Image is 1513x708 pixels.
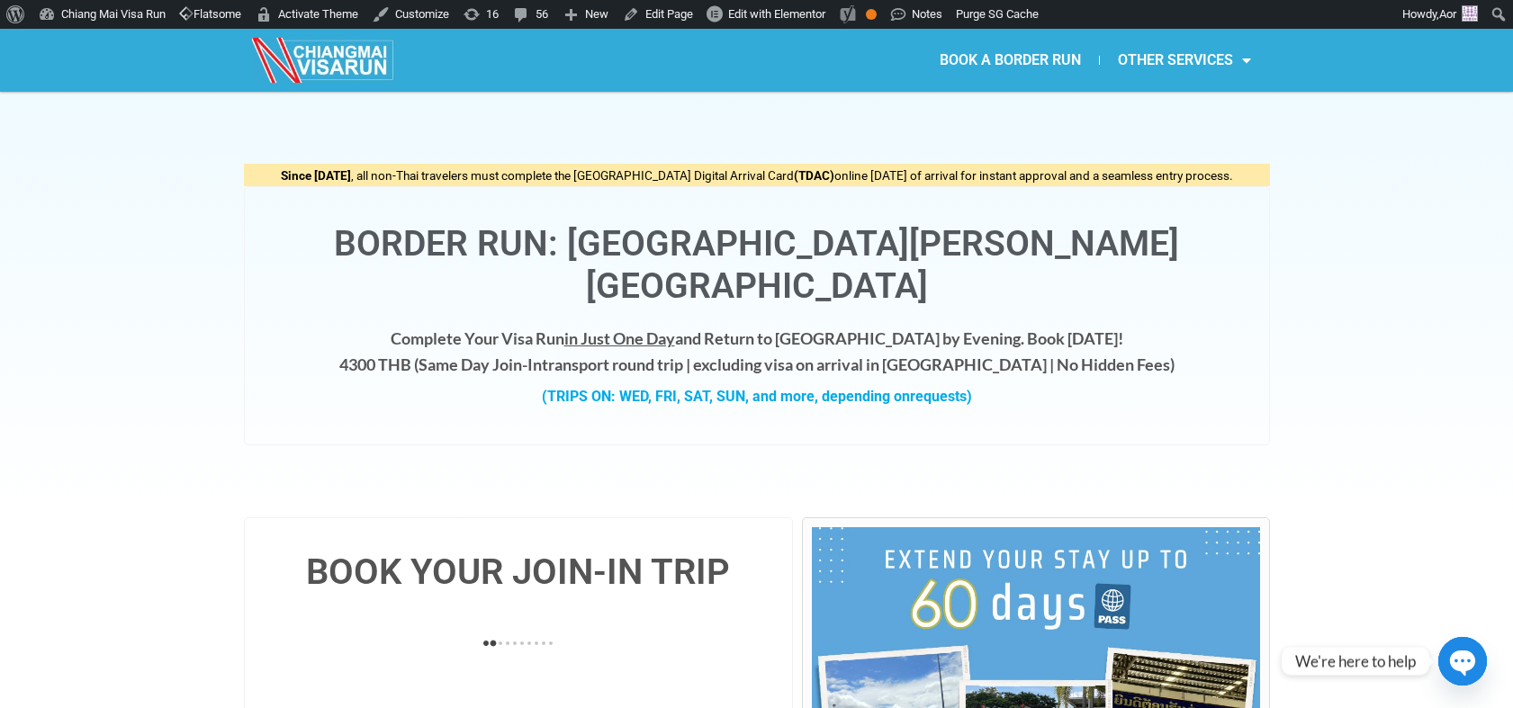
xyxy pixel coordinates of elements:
[263,554,775,590] h4: BOOK YOUR JOIN-IN TRIP
[281,168,351,183] strong: Since [DATE]
[419,354,542,374] strong: Same Day Join-In
[281,168,1233,183] span: , all non-Thai travelers must complete the [GEOGRAPHIC_DATA] Digital Arrival Card online [DATE] o...
[564,328,675,348] span: in Just One Day
[1439,7,1456,21] span: Aor
[866,9,877,20] div: OK
[728,7,825,21] span: Edit with Elementor
[794,168,834,183] strong: (TDAC)
[263,223,1251,308] h1: Border Run: [GEOGRAPHIC_DATA][PERSON_NAME][GEOGRAPHIC_DATA]
[542,388,972,405] strong: (TRIPS ON: WED, FRI, SAT, SUN, and more, depending on
[922,40,1099,81] a: BOOK A BORDER RUN
[756,40,1269,81] nav: Menu
[263,326,1251,378] h4: Complete Your Visa Run and Return to [GEOGRAPHIC_DATA] by Evening. Book [DATE]! 4300 THB ( transp...
[1100,40,1269,81] a: OTHER SERVICES
[910,388,972,405] span: requests)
